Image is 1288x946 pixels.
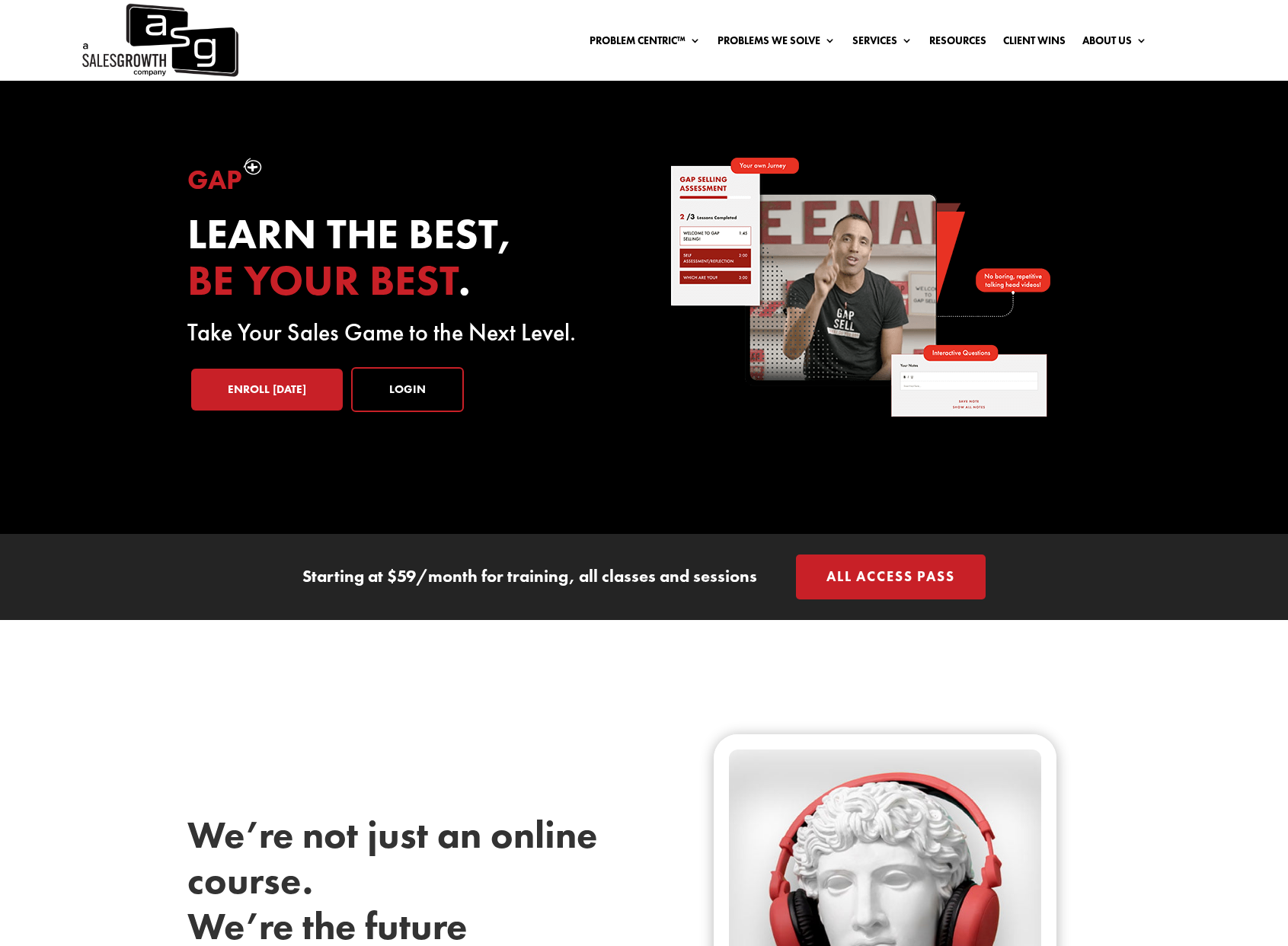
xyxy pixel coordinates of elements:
[187,162,242,197] span: Gap
[796,554,986,599] a: All Access Pass
[1082,35,1147,52] a: About Us
[590,35,701,52] a: Problem Centric™
[191,369,343,411] a: Enroll [DATE]
[1003,35,1066,52] a: Client Wins
[187,324,619,342] p: Take Your Sales Game to the Next Level.
[187,211,619,312] h2: Learn the best, .
[718,35,836,52] a: Problems We Solve
[670,158,1050,417] img: self-paced-sales-course-online
[187,253,459,308] span: be your best
[351,367,464,413] a: Login
[929,35,986,52] a: Resources
[243,158,262,175] img: plus-symbol-white
[852,35,912,52] a: Services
